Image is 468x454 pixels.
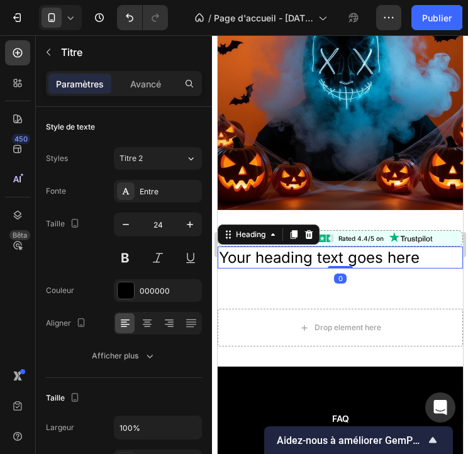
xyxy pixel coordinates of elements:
[277,433,440,448] button: Afficher l'enquête - Aidez-nous à améliorer GemPages !
[277,435,425,446] span: Help us improve GemPages!
[411,5,462,30] button: Publier
[117,5,168,30] div: Annuler/Rétablir
[425,392,455,423] div: Ouvrir Intercom Messenger
[277,435,440,446] font: Aidez-nous à améliorer GemPages !
[114,416,201,439] input: Auto
[46,318,71,328] font: Aligner
[114,147,202,170] button: Titre 2
[46,122,95,131] font: Style de texte
[13,231,27,240] font: Bêta
[56,79,104,89] font: Paramètres
[46,393,65,402] font: Taille
[422,13,452,23] font: Publier
[46,186,66,196] font: Fonte
[14,135,28,143] font: 450
[214,13,316,36] font: Page d'accueil - [DATE] 19:34:32
[92,351,138,360] font: Afficher plus
[46,219,65,228] font: Taille
[46,423,74,432] font: Largeur
[130,79,161,89] font: Avancé
[61,46,82,58] font: Titre
[46,153,68,163] font: Styles
[218,35,463,454] iframe: Zone de conception
[61,45,197,60] p: Titre
[140,286,170,296] font: 000000
[140,187,159,196] font: Entre
[208,13,211,23] font: /
[46,285,74,295] font: Couleur
[46,345,202,367] button: Afficher plus
[120,153,143,163] font: Titre 2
